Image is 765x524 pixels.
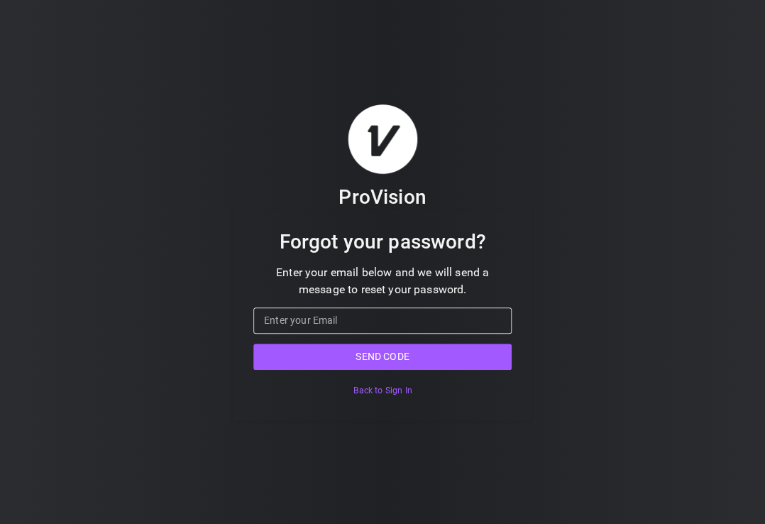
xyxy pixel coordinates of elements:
[253,229,512,254] h3: Forgot your password?
[253,380,512,400] button: Back to Sign In
[339,185,426,209] h3: ProVision
[253,307,512,334] input: Enter your Email
[253,344,512,370] button: Send code
[253,264,512,298] p: Enter your email below and we will send a message to reset your password.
